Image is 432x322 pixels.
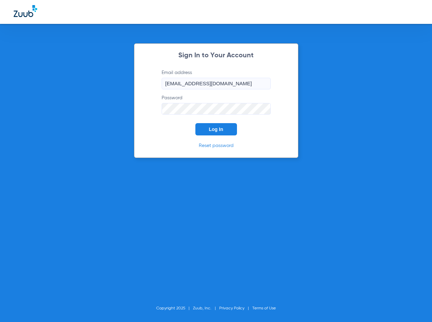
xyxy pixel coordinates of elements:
input: Email address [162,78,271,89]
img: Zuub Logo [14,5,37,17]
iframe: Chat Widget [398,289,432,322]
h2: Sign In to Your Account [151,52,281,59]
a: Privacy Policy [219,306,244,310]
li: Copyright 2025 [156,305,193,312]
span: Log In [209,127,223,132]
input: Password [162,103,271,115]
label: Password [162,94,271,115]
li: Zuub, Inc. [193,305,219,312]
a: Reset password [199,143,234,148]
label: Email address [162,69,271,89]
a: Terms of Use [252,306,276,310]
button: Log In [195,123,237,135]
